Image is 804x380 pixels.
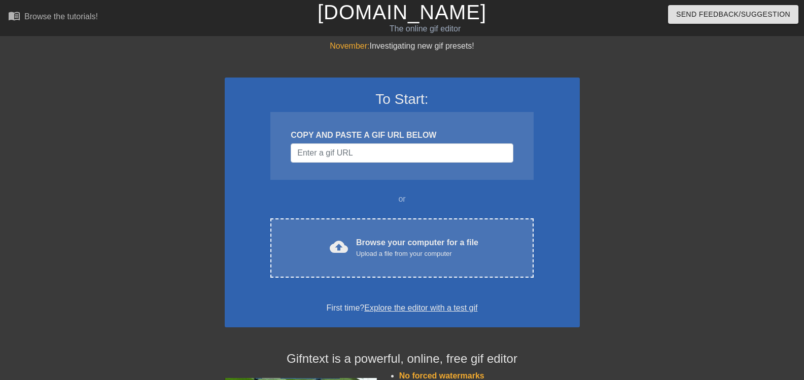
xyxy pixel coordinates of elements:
[225,352,580,366] h4: Gifntext is a powerful, online, free gif editor
[356,249,478,259] div: Upload a file from your computer
[24,12,98,21] div: Browse the tutorials!
[330,238,348,256] span: cloud_upload
[273,23,577,35] div: The online gif editor
[251,193,553,205] div: or
[318,1,486,23] a: [DOMAIN_NAME]
[356,237,478,259] div: Browse your computer for a file
[399,371,484,380] span: No forced watermarks
[668,5,798,24] button: Send Feedback/Suggestion
[330,42,369,50] span: November:
[291,143,513,163] input: Username
[238,302,567,314] div: First time?
[676,8,790,21] span: Send Feedback/Suggestion
[238,91,567,108] h3: To Start:
[291,129,513,141] div: COPY AND PASTE A GIF URL BELOW
[8,10,98,25] a: Browse the tutorials!
[225,40,580,52] div: Investigating new gif presets!
[364,303,477,312] a: Explore the editor with a test gif
[8,10,20,22] span: menu_book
